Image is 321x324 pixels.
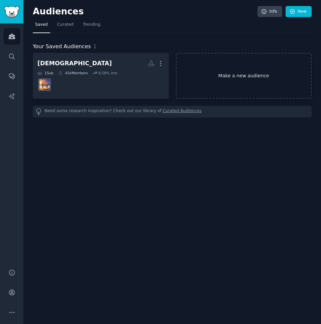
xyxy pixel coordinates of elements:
span: 1 [93,43,97,50]
div: Need some research inspiration? Check out our library of [33,106,312,117]
a: Curated [55,19,76,33]
a: Curated Audiences [163,108,202,115]
img: GummySearch logo [4,6,19,18]
a: Info [257,6,282,17]
img: mounjarouk [39,79,50,90]
h2: Audiences [33,6,257,17]
div: 8.58 % /mo [98,71,117,75]
div: [DEMOGRAPHIC_DATA] [37,59,112,68]
a: [DEMOGRAPHIC_DATA]1Sub41kMembers8.58% /momounjarouk [33,53,169,99]
a: Make a new audience [176,53,312,99]
a: New [286,6,312,17]
span: Curated [57,22,74,28]
span: Trending [83,22,100,28]
span: Your Saved Audiences [33,43,91,51]
span: Saved [35,22,48,28]
div: 41k Members [58,71,88,75]
div: 1 Sub [37,71,53,75]
a: Saved [33,19,50,33]
a: Trending [81,19,103,33]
